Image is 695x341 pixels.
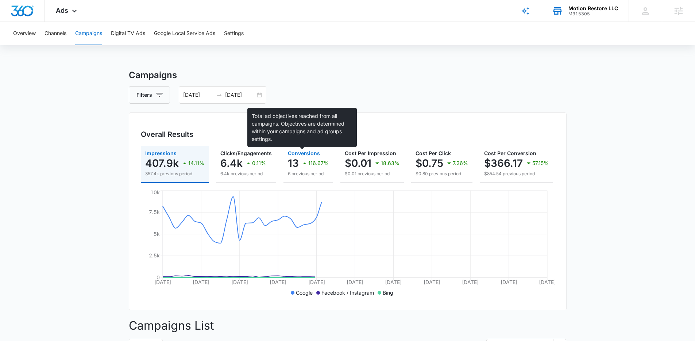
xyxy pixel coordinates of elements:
p: Campaigns List [129,317,567,334]
tspan: 10k [150,189,160,195]
tspan: 0 [157,274,160,280]
span: Clicks/Engagements [220,150,272,156]
p: 18.63% [381,161,399,166]
button: Campaigns [75,22,102,45]
tspan: [DATE] [539,279,556,285]
p: 6 previous period [288,170,329,177]
tspan: 7.5k [149,209,160,215]
p: Bing [383,289,393,296]
span: Cost Per Impression [345,150,396,156]
span: swap-right [216,92,222,98]
p: 6.4k previous period [220,170,272,177]
p: $0.01 previous period [345,170,399,177]
div: account id [568,11,618,16]
tspan: [DATE] [347,279,363,285]
p: 14.11% [188,161,204,166]
p: 7.26% [453,161,468,166]
p: 13 [288,157,299,169]
div: account name [568,5,618,11]
p: $366.17 [484,157,523,169]
span: Conversions [288,150,320,156]
p: Facebook / Instagram [321,289,374,296]
p: 116.67% [308,161,329,166]
tspan: [DATE] [500,279,517,285]
tspan: [DATE] [423,279,440,285]
button: Overview [13,22,36,45]
div: Total ad objectives reached from all campaigns. Objectives are determined within your campaigns a... [247,108,357,147]
span: Ads [56,7,68,14]
button: Settings [224,22,244,45]
p: $854.54 previous period [484,170,549,177]
p: $0.01 [345,157,371,169]
tspan: [DATE] [385,279,402,285]
span: to [216,92,222,98]
button: Digital TV Ads [111,22,145,45]
tspan: [DATE] [231,279,248,285]
tspan: [DATE] [462,279,479,285]
p: 0.11% [252,161,266,166]
h3: Campaigns [129,69,567,82]
p: 407.9k [145,157,179,169]
button: Google Local Service Ads [154,22,215,45]
span: Cost Per Click [416,150,451,156]
tspan: [DATE] [193,279,209,285]
button: Filters [129,86,170,104]
p: 6.4k [220,157,243,169]
input: Start date [183,91,213,99]
h3: Overall Results [141,129,193,140]
input: End date [225,91,255,99]
span: Cost Per Conversion [484,150,536,156]
tspan: [DATE] [308,279,325,285]
p: Google [296,289,313,296]
span: Impressions [145,150,177,156]
p: $0.80 previous period [416,170,468,177]
tspan: 5k [154,231,160,237]
tspan: [DATE] [154,279,171,285]
tspan: 2.5k [149,252,160,258]
p: 57.15% [532,161,549,166]
button: Channels [45,22,66,45]
tspan: [DATE] [270,279,286,285]
p: 357.4k previous period [145,170,204,177]
p: $0.75 [416,157,443,169]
